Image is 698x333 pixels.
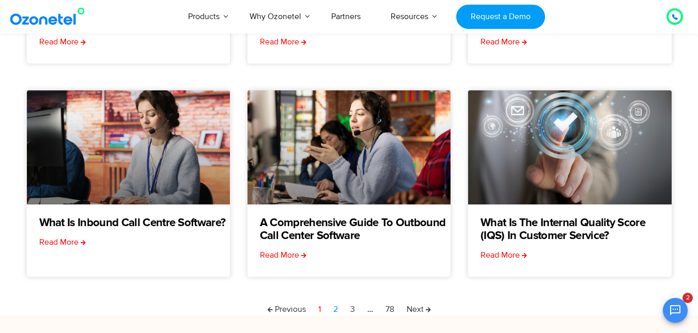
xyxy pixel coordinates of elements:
[318,304,321,314] span: 1
[260,217,451,243] a: A Comprehensive Guide to Outbound Call Center Software
[268,304,306,314] span: Previous
[350,303,355,315] a: 3
[480,36,527,48] a: Read more about Top 10 Customer Service Software in 2025 (+Pricing)
[456,5,545,29] a: Request a Demo
[367,304,373,314] span: …
[260,249,306,261] a: Read more about A Comprehensive Guide to Outbound Call Center Software
[385,303,394,315] a: 78
[39,236,86,248] a: Read more about What Is Inbound Call Centre Software?
[39,36,86,48] a: Read more about Voicebots in Banking: A Complete Guide
[260,36,306,48] a: Read more about AI IVR Explained: Everything You Need to Know
[26,303,672,315] nav: Pagination
[683,293,693,303] span: 2
[480,217,671,243] a: What is the Internal Quality Score (IQS) in Customer Service?
[480,249,527,261] a: Read more about What is the Internal Quality Score (IQS) in Customer Service?
[407,303,431,315] a: Next
[39,217,226,230] a: What Is Inbound Call Centre Software?
[333,303,338,315] a: 2
[663,298,688,323] button: Open chat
